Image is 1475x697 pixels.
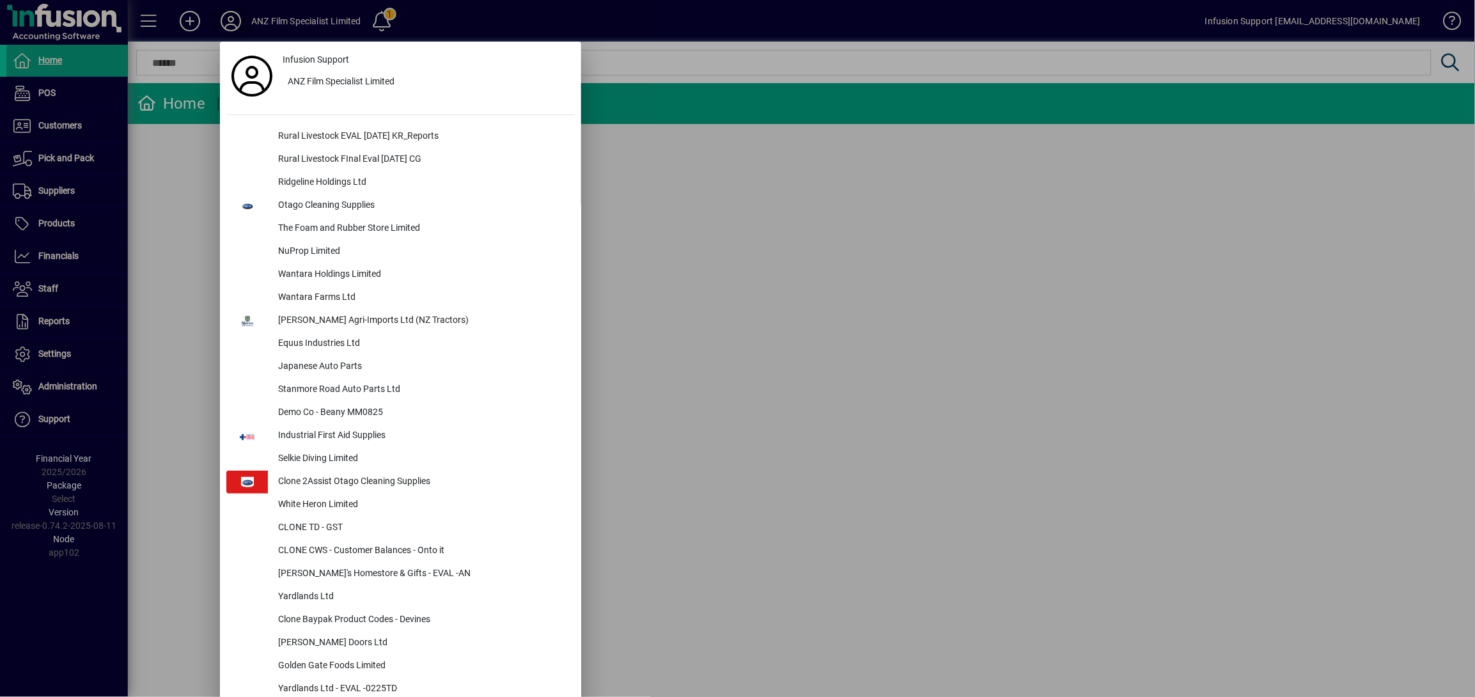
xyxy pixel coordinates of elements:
div: [PERSON_NAME] Agri-Imports Ltd (NZ Tractors) [268,309,575,333]
div: Japanese Auto Parts [268,356,575,379]
button: Equus Industries Ltd [226,333,575,356]
button: Yardlands Ltd [226,586,575,609]
div: [PERSON_NAME] Doors Ltd [268,632,575,655]
button: Rural Livestock EVAL [DATE] KR_Reports [226,125,575,148]
button: White Heron Limited [226,494,575,517]
button: CLONE CWS - Customer Balances - Onto it [226,540,575,563]
button: CLONE TD - GST [226,517,575,540]
div: Clone Baypak Product Codes - Devines [268,609,575,632]
div: Demo Co - Beany MM0825 [268,402,575,425]
div: The Foam and Rubber Store Limited [268,217,575,240]
button: Rural Livestock FInal Eval [DATE] CG [226,148,575,171]
div: Industrial First Aid Supplies [268,425,575,448]
button: Clone 2Assist Otago Cleaning Supplies [226,471,575,494]
button: NuProp Limited [226,240,575,263]
div: Equus Industries Ltd [268,333,575,356]
div: Wantara Holdings Limited [268,263,575,286]
div: Ridgeline Holdings Ltd [268,171,575,194]
button: [PERSON_NAME] Doors Ltd [226,632,575,655]
div: Clone 2Assist Otago Cleaning Supplies [268,471,575,494]
div: White Heron Limited [268,494,575,517]
button: Industrial First Aid Supplies [226,425,575,448]
a: Infusion Support [277,48,575,71]
button: Clone Baypak Product Codes - Devines [226,609,575,632]
div: NuProp Limited [268,240,575,263]
div: Rural Livestock EVAL [DATE] KR_Reports [268,125,575,148]
button: The Foam and Rubber Store Limited [226,217,575,240]
div: Otago Cleaning Supplies [268,194,575,217]
button: Wantara Farms Ltd [226,286,575,309]
div: Yardlands Ltd [268,586,575,609]
button: Otago Cleaning Supplies [226,194,575,217]
button: Golden Gate Foods Limited [226,655,575,678]
div: Stanmore Road Auto Parts Ltd [268,379,575,402]
span: Infusion Support [283,53,349,67]
div: Wantara Farms Ltd [268,286,575,309]
div: Selkie Diving Limited [268,448,575,471]
button: [PERSON_NAME] Agri-Imports Ltd (NZ Tractors) [226,309,575,333]
div: CLONE CWS - Customer Balances - Onto it [268,540,575,563]
button: ANZ Film Specialist Limited [277,71,575,94]
button: Wantara Holdings Limited [226,263,575,286]
button: Selkie Diving Limited [226,448,575,471]
div: Rural Livestock FInal Eval [DATE] CG [268,148,575,171]
div: CLONE TD - GST [268,517,575,540]
button: Ridgeline Holdings Ltd [226,171,575,194]
button: Demo Co - Beany MM0825 [226,402,575,425]
button: [PERSON_NAME]'s Homestore & Gifts - EVAL -AN [226,563,575,586]
button: Japanese Auto Parts [226,356,575,379]
button: Stanmore Road Auto Parts Ltd [226,379,575,402]
div: Golden Gate Foods Limited [268,655,575,678]
div: [PERSON_NAME]'s Homestore & Gifts - EVAL -AN [268,563,575,586]
a: Profile [226,65,277,88]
